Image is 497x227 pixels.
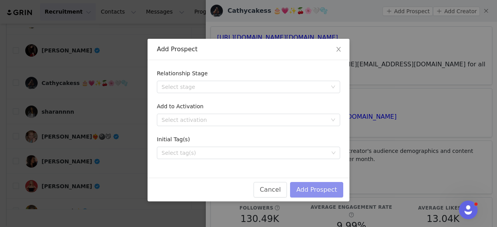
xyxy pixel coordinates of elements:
i: icon: down [331,85,335,90]
div: Select activation [162,116,327,124]
i: icon: close [335,46,342,52]
div: Add Prospect [157,45,340,54]
iframe: Intercom live chat [459,201,478,219]
i: icon: down [331,118,335,123]
div: Select tag(s) [162,149,328,157]
button: Cancel [254,182,287,198]
label: Add to Activation [157,103,203,109]
i: icon: down [331,151,336,156]
button: Close [328,39,349,61]
label: Initial Tag(s) [157,136,190,142]
div: Select stage [162,83,327,91]
button: Add Prospect [290,182,343,198]
label: Relationship Stage [157,70,208,76]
